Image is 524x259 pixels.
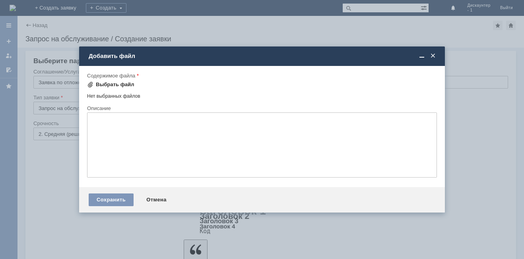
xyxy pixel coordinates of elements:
span: Свернуть (Ctrl + M) [418,52,426,60]
div: Нет выбранных файлов [87,90,437,99]
div: Содержимое файла [87,73,435,78]
div: Добавить файл [89,52,437,60]
div: Выбрать файл [96,81,134,88]
span: Закрыть [429,52,437,60]
div: Описание [87,106,435,111]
